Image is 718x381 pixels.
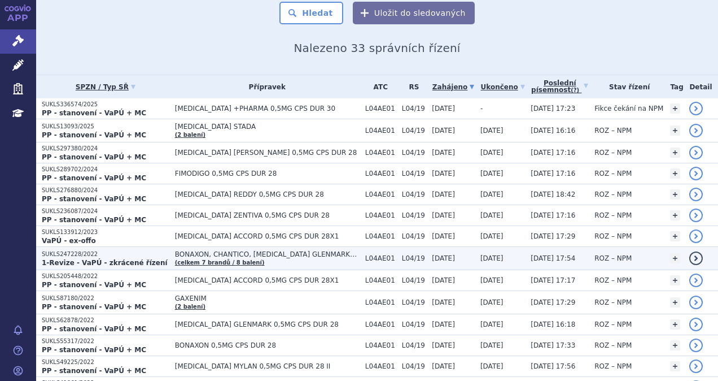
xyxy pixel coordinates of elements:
a: + [670,125,680,136]
strong: PP - stanovení - VaPÚ + MC [42,131,146,139]
a: detail [689,339,703,352]
span: - [480,105,483,112]
p: SUKLS13093/2025 [42,123,169,131]
span: [DATE] [432,341,455,349]
a: + [670,319,680,330]
span: [DATE] 17:16 [531,170,575,177]
span: [DATE] [432,149,455,157]
span: [DATE] [432,362,455,370]
span: L04/19 [402,149,427,157]
a: + [670,340,680,350]
span: L04AE01 [365,170,396,177]
p: SUKLS133912/2023 [42,228,169,236]
span: L04/19 [402,127,427,135]
span: [MEDICAL_DATA] REDDY 0,5MG CPS DUR 28 [175,190,360,198]
th: RS [396,75,427,98]
span: [DATE] [480,127,504,135]
span: [DATE] [480,170,504,177]
abbr: (?) [571,87,579,94]
span: L04/19 [402,190,427,198]
p: SUKLS236087/2024 [42,207,169,215]
span: [DATE] 17:16 [531,149,575,157]
span: L04/19 [402,105,427,112]
strong: 1-Revize - VaPÚ - zkrácené řízení [42,259,168,267]
span: [DATE] [432,232,455,240]
span: ROZ – NPM [594,190,632,198]
span: L04/19 [402,362,427,370]
span: [DATE] 16:18 [531,321,575,328]
strong: PP - stanovení - VaPÚ + MC [42,281,146,289]
a: + [670,361,680,371]
span: L04/19 [402,232,427,240]
span: L04AE01 [365,298,396,306]
a: + [670,103,680,114]
span: [DATE] [432,170,455,177]
span: L04AE01 [365,232,396,240]
a: Poslednípísemnost(?) [531,75,589,98]
span: ROZ – NPM [594,276,632,284]
span: ROZ – NPM [594,254,632,262]
span: ROZ – NPM [594,127,632,135]
span: [DATE] 17:16 [531,211,575,219]
span: Nalezeno 33 správních řízení [294,41,460,55]
span: [DATE] [432,298,455,306]
strong: PP - stanovení - VaPÚ + MC [42,325,146,333]
span: L04AE01 [365,254,396,262]
a: + [670,168,680,179]
span: [DATE] [480,362,504,370]
span: [MEDICAL_DATA] GLENMARK 0,5MG CPS DUR 28 [175,321,360,328]
p: SUKLS62878/2022 [42,317,169,324]
span: [MEDICAL_DATA] ACCORD 0,5MG CPS DUR 28X1 [175,232,360,240]
p: SUKLS205448/2022 [42,272,169,280]
strong: PP - stanovení - VaPÚ + MC [42,303,146,311]
span: [MEDICAL_DATA] [PERSON_NAME] 0,5MG CPS DUR 28 [175,149,360,157]
span: [DATE] [480,211,504,219]
p: SUKLS276880/2024 [42,187,169,194]
a: Zahájeno [432,79,475,95]
a: + [670,210,680,220]
span: [DATE] [480,276,504,284]
strong: PP - stanovení - VaPÚ + MC [42,216,146,224]
span: L04/19 [402,298,427,306]
strong: PP - stanovení - VaPÚ + MC [42,153,146,161]
a: detail [689,188,703,201]
a: detail [689,124,703,137]
span: L04AE01 [365,149,396,157]
span: BONAXON 0,5MG CPS DUR 28 [175,341,360,349]
span: [DATE] [480,298,504,306]
strong: PP - stanovení - VaPÚ + MC [42,346,146,354]
span: ROZ – NPM [594,232,632,240]
span: [DATE] [480,190,504,198]
span: ROZ – NPM [594,211,632,219]
span: ROZ – NPM [594,170,632,177]
p: SUKLS49225/2022 [42,358,169,366]
span: [DATE] [432,276,455,284]
span: [MEDICAL_DATA] ACCORD 0,5MG CPS DUR 28X1 [175,276,360,284]
p: SUKLS297380/2024 [42,145,169,153]
p: SUKLS247228/2022 [42,250,169,258]
span: FIMODIGO 0,5MG CPS DUR 28 [175,170,360,177]
span: L04/19 [402,211,427,219]
span: [DATE] 17:23 [531,105,575,112]
span: [MEDICAL_DATA] +PHARMA 0,5MG CPS DUR 30 [175,105,360,112]
span: [DATE] [480,232,504,240]
span: [MEDICAL_DATA] ZENTIVA 0,5MG CPS DUR 28 [175,211,360,219]
a: detail [689,146,703,159]
span: [MEDICAL_DATA] STADA [175,123,360,131]
span: L04AE01 [365,127,396,135]
a: detail [689,230,703,243]
span: [DATE] [432,321,455,328]
a: (2 balení) [175,304,205,310]
span: [DATE] 18:42 [531,190,575,198]
span: L04AE01 [365,190,396,198]
a: + [670,275,680,285]
a: detail [689,274,703,287]
span: ROZ – NPM [594,149,632,157]
a: + [670,189,680,200]
a: detail [689,102,703,115]
th: Detail [684,75,718,98]
span: L04AE01 [365,276,396,284]
span: ROZ – NPM [594,341,632,349]
span: L04AE01 [365,211,396,219]
span: [DATE] [432,190,455,198]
